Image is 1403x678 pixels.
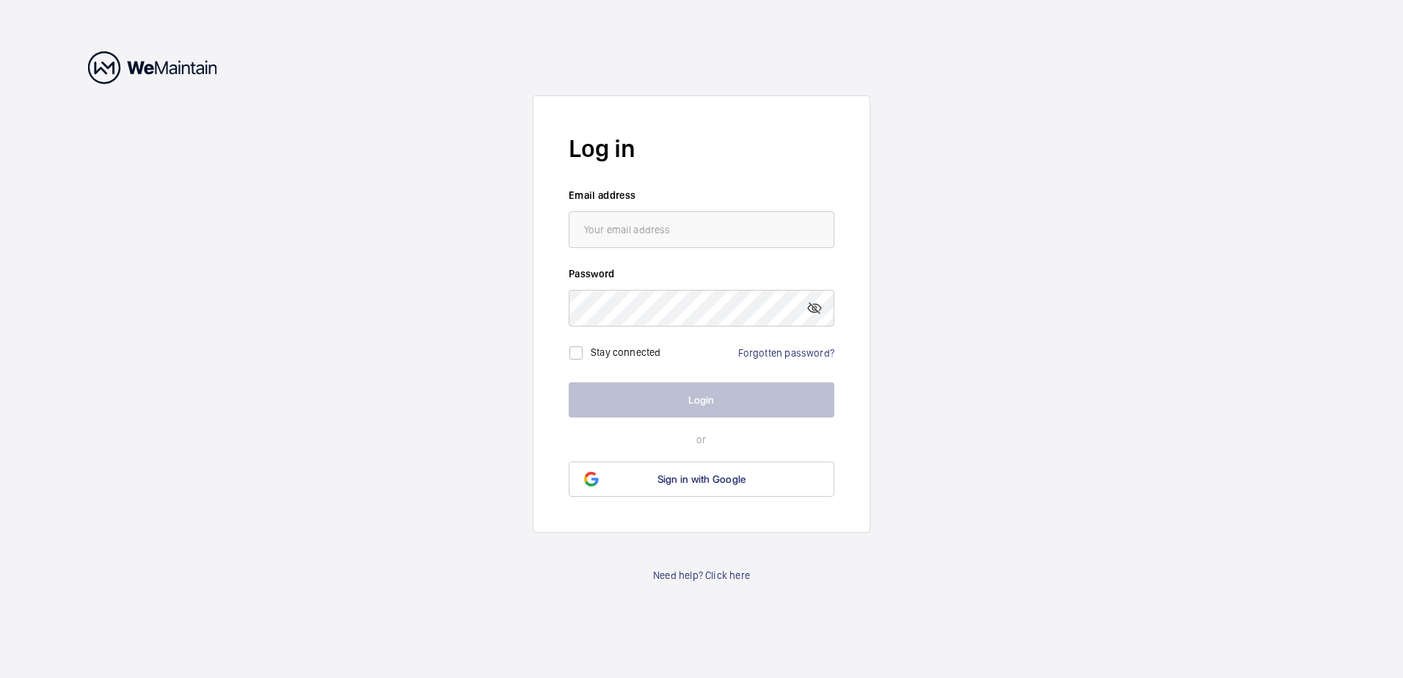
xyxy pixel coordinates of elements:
[569,188,834,203] label: Email address
[738,347,834,359] a: Forgotten password?
[569,382,834,418] button: Login
[591,346,661,358] label: Stay connected
[569,432,834,447] p: or
[569,211,834,248] input: Your email address
[569,131,834,166] h2: Log in
[657,473,746,485] span: Sign in with Google
[569,266,834,281] label: Password
[653,568,750,583] a: Need help? Click here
